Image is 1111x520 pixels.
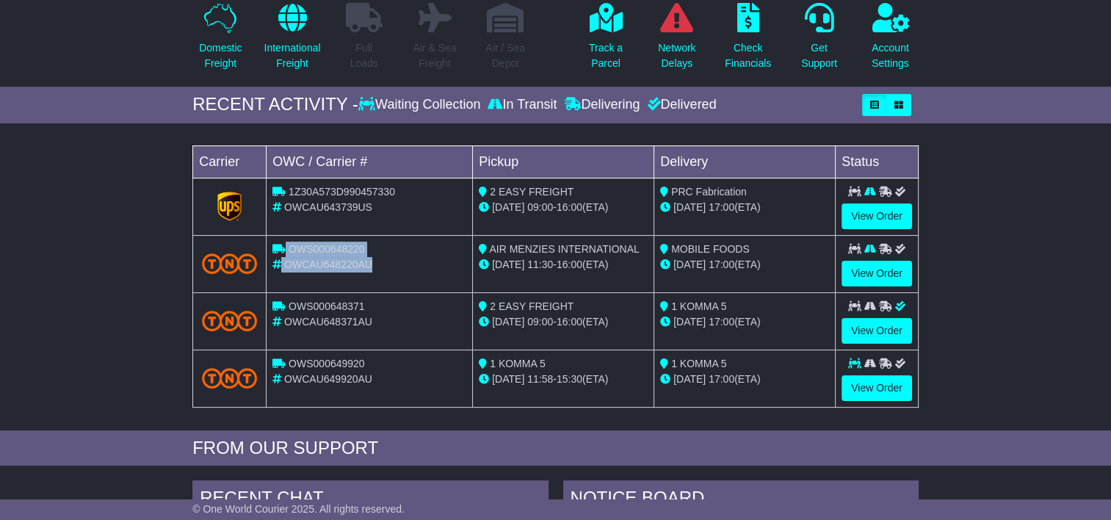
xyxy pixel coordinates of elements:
span: PRC Fabrication [671,186,747,198]
div: - (ETA) [479,314,648,330]
a: DomesticFreight [198,2,242,79]
span: 17:00 [709,373,734,385]
div: (ETA) [660,314,829,330]
span: 15:30 [557,373,582,385]
span: 1 KOMMA 5 [671,300,726,312]
p: Network Delays [658,40,695,71]
span: [DATE] [492,259,524,270]
td: Status [836,145,919,178]
p: International Freight [264,40,320,71]
span: 2 EASY FREIGHT [490,300,573,312]
span: 1 KOMMA 5 [490,358,545,369]
div: - (ETA) [479,372,648,387]
span: [DATE] [673,201,706,213]
span: 11:58 [527,373,553,385]
a: GetSupport [800,2,838,79]
div: - (ETA) [479,257,648,272]
span: 17:00 [709,259,734,270]
a: Track aParcel [588,2,623,79]
a: InternationalFreight [263,2,321,79]
img: GetCarrierServiceLogo [217,192,242,221]
a: View Order [842,318,912,344]
span: OWCAU649920AU [284,373,372,385]
span: OWCAU648220AU [284,259,372,270]
span: 16:00 [557,316,582,328]
td: Carrier [193,145,267,178]
span: [DATE] [492,373,524,385]
p: Full Loads [346,40,383,71]
div: RECENT CHAT [192,480,548,520]
div: (ETA) [660,257,829,272]
span: [DATE] [492,201,524,213]
div: Delivering [560,97,643,113]
span: OWS000649920 [289,358,365,369]
span: 09:00 [527,201,553,213]
div: RECENT ACTIVITY - [192,94,358,115]
a: View Order [842,375,912,401]
p: Air / Sea Depot [485,40,525,71]
div: Waiting Collection [358,97,484,113]
span: 16:00 [557,259,582,270]
p: Get Support [801,40,837,71]
p: Account Settings [872,40,909,71]
img: TNT_Domestic.png [202,253,257,273]
a: AccountSettings [871,2,910,79]
span: © One World Courier 2025. All rights reserved. [192,503,405,515]
span: [DATE] [492,316,524,328]
td: OWC / Carrier # [267,145,473,178]
a: NetworkDelays [657,2,696,79]
div: In Transit [484,97,560,113]
img: TNT_Domestic.png [202,368,257,388]
p: Check Financials [725,40,771,71]
span: [DATE] [673,316,706,328]
td: Delivery [654,145,836,178]
span: 1 KOMMA 5 [671,358,726,369]
div: - (ETA) [479,200,648,215]
p: Air & Sea Freight [413,40,456,71]
div: (ETA) [660,200,829,215]
span: [DATE] [673,373,706,385]
div: NOTICE BOARD [563,480,919,520]
span: 2 EASY FREIGHT [490,186,573,198]
a: View Order [842,261,912,286]
div: FROM OUR SUPPORT [192,438,919,459]
p: Domestic Freight [199,40,242,71]
span: 16:00 [557,201,582,213]
span: OWS000648371 [289,300,365,312]
span: 1Z30A573D990457330 [289,186,395,198]
img: TNT_Domestic.png [202,311,257,331]
p: Track a Parcel [589,40,623,71]
a: CheckFinancials [724,2,772,79]
div: Delivered [643,97,716,113]
div: (ETA) [660,372,829,387]
span: AIR MENZIES INTERNATIONAL [489,243,639,255]
span: 17:00 [709,201,734,213]
span: [DATE] [673,259,706,270]
span: 11:30 [527,259,553,270]
td: Pickup [473,145,654,178]
span: MOBILE FOODS [671,243,750,255]
span: OWS000648220 [289,243,365,255]
span: 17:00 [709,316,734,328]
span: 09:00 [527,316,553,328]
a: View Order [842,203,912,229]
span: OWCAU643739US [284,201,372,213]
span: OWCAU648371AU [284,316,372,328]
